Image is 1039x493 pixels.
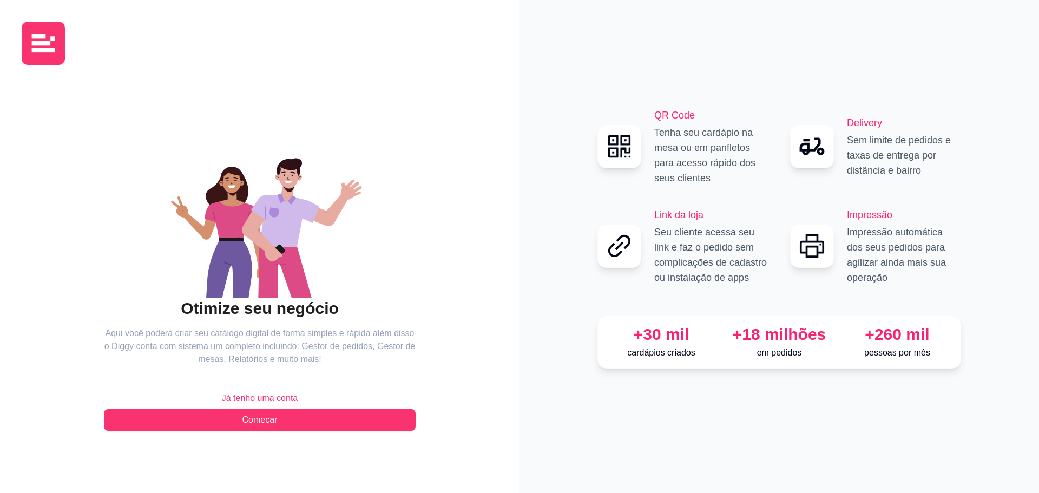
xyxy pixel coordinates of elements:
[104,387,416,409] button: Já tenho uma conta
[654,207,768,222] h2: Link da loja
[242,413,278,426] span: Começar
[607,346,716,359] p: cardápios criados
[104,409,416,431] button: Começar
[847,133,961,178] p: Sem limite de pedidos e taxas de entrega por distância e bairro
[607,325,716,344] div: +30 mil
[847,225,961,285] p: Impressão automática dos seus pedidos para agilizar ainda mais sua operação
[222,392,298,405] span: Já tenho uma conta
[104,136,416,298] div: animation
[104,298,416,319] h2: Otimize seu negócio
[654,125,768,186] p: Tenha seu cardápio na mesa ou em panfletos para acesso rápido dos seus clientes
[22,22,65,65] img: logo
[725,346,834,359] p: em pedidos
[843,325,952,344] div: +260 mil
[654,225,768,285] p: Seu cliente acessa seu link e faz o pedido sem complicações de cadastro ou instalação de apps
[725,325,834,344] div: +18 milhões
[847,207,961,222] h2: Impressão
[843,346,952,359] p: pessoas por mês
[654,108,768,123] h2: QR Code
[847,115,961,130] h2: Delivery
[104,327,416,366] article: Aqui você poderá criar seu catálogo digital de forma simples e rápida além disso o Diggy conta co...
